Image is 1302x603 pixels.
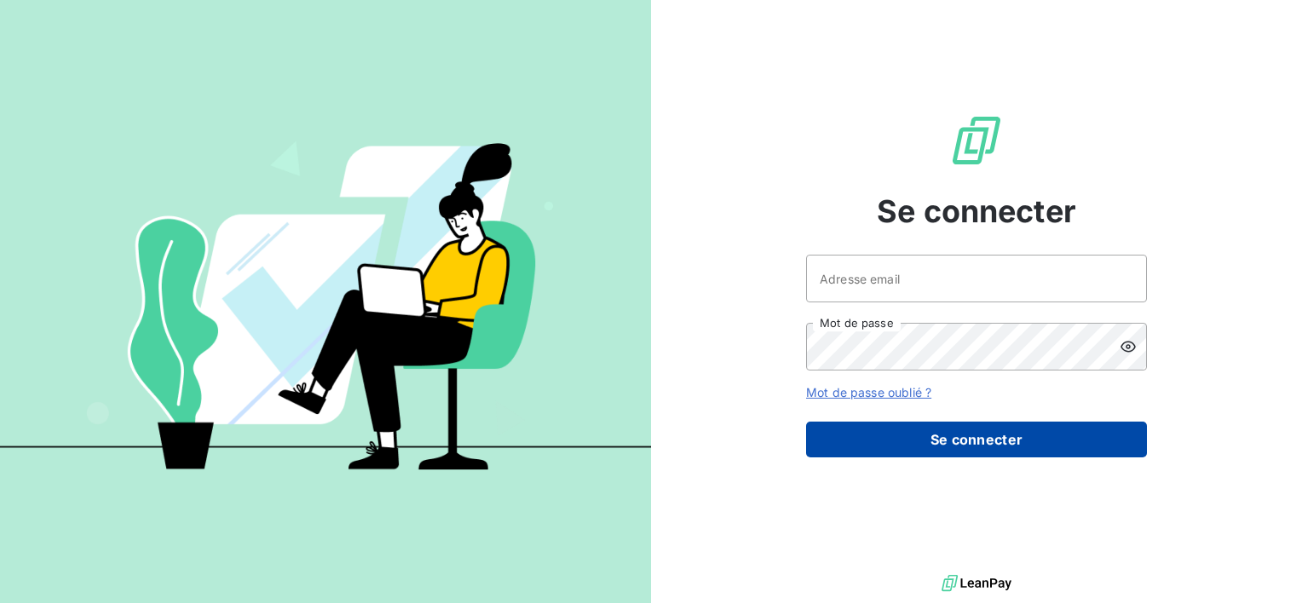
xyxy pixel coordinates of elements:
[806,385,931,399] a: Mot de passe oublié ?
[806,422,1147,457] button: Se connecter
[942,571,1011,596] img: logo
[949,113,1004,168] img: Logo LeanPay
[877,188,1076,234] span: Se connecter
[806,255,1147,302] input: placeholder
